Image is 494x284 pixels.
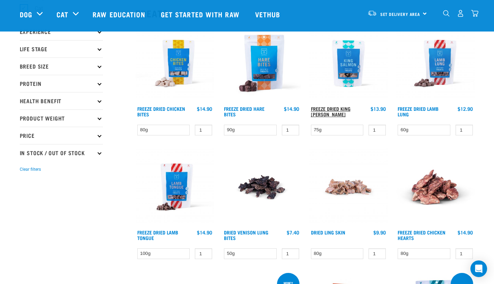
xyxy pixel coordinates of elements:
[137,107,185,115] a: Freeze Dried Chicken Bites
[20,144,103,161] p: In Stock / Out Of Stock
[222,24,301,103] img: Raw Essentials Freeze Dried Hare Bites
[458,230,473,235] div: $14.90
[197,106,212,112] div: $14.90
[456,125,473,135] input: 1
[398,231,445,239] a: Freeze Dried Chicken Hearts
[309,24,388,103] img: RE Product Shoot 2023 Nov8584
[284,106,299,112] div: $14.90
[222,148,301,227] img: Venison Lung Bites
[369,248,386,259] input: 1
[369,125,386,135] input: 1
[20,40,103,57] p: Life Stage
[309,148,388,227] img: Dried Ling Skin 1701
[458,106,473,112] div: $12.90
[86,0,154,28] a: Raw Education
[195,248,212,259] input: 1
[282,248,299,259] input: 1
[396,148,475,227] img: FD Chicken Hearts
[373,230,386,235] div: $9.90
[224,107,265,115] a: Freeze Dried Hare Bites
[20,9,32,19] a: Dog
[20,109,103,127] p: Product Weight
[136,24,214,103] img: RE Product Shoot 2023 Nov8581
[248,0,289,28] a: Vethub
[457,10,464,17] img: user.png
[311,107,350,115] a: Freeze Dried King [PERSON_NAME]
[195,125,212,135] input: 1
[470,260,487,277] div: Open Intercom Messenger
[311,231,345,233] a: Dried Ling Skin
[137,231,178,239] a: Freeze Dried Lamb Tongue
[154,0,248,28] a: Get started with Raw
[287,230,299,235] div: $7.40
[398,107,439,115] a: Freeze Dried Lamb Lung
[20,127,103,144] p: Price
[224,231,268,239] a: Dried Venison Lung Bites
[471,10,478,17] img: home-icon@2x.png
[136,148,214,227] img: RE Product Shoot 2023 Nov8575
[282,125,299,135] input: 1
[20,57,103,75] p: Breed Size
[380,13,421,15] span: Set Delivery Area
[456,248,473,259] input: 1
[20,166,41,172] button: Clear filters
[20,75,103,92] p: Protein
[197,230,212,235] div: $14.90
[57,9,68,19] a: Cat
[443,10,450,17] img: home-icon-1@2x.png
[371,106,386,112] div: $13.90
[367,10,377,16] img: van-moving.png
[396,24,475,103] img: RE Product Shoot 2023 Nov8571
[20,92,103,109] p: Health Benefit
